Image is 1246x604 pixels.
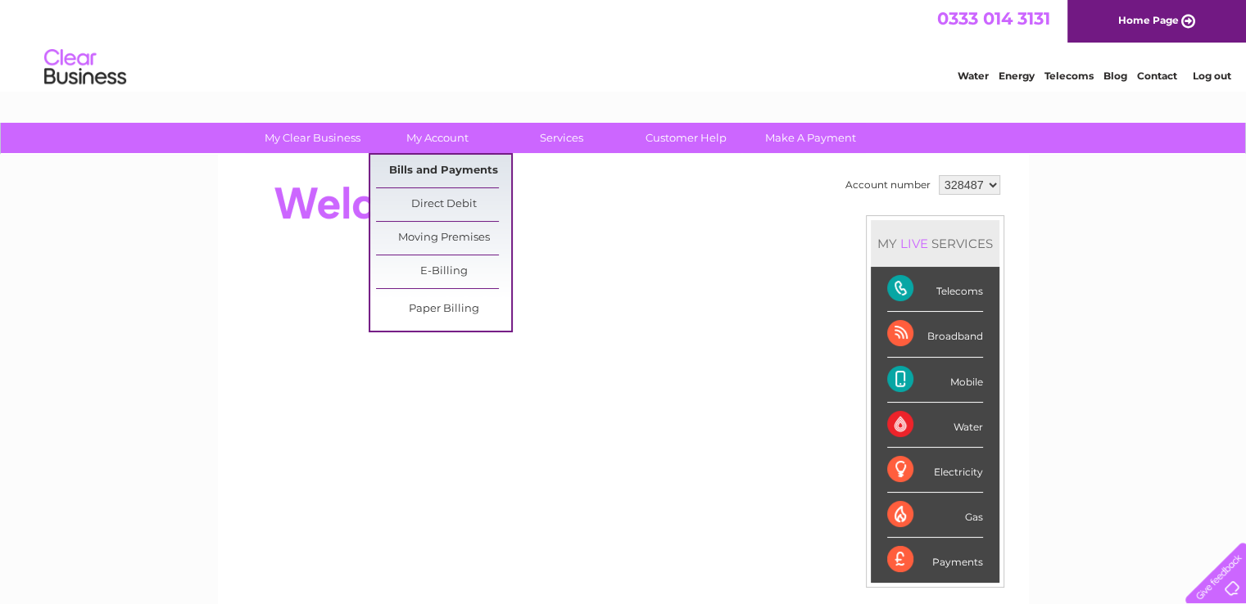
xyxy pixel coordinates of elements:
a: E-Billing [376,255,511,288]
a: Services [494,123,629,153]
div: Water [887,403,983,448]
a: Moving Premises [376,222,511,255]
img: logo.png [43,43,127,92]
div: Payments [887,538,983,582]
a: Make A Payment [743,123,878,153]
div: LIVE [897,236,931,251]
a: Blog [1103,70,1127,82]
div: Broadband [887,312,983,357]
div: MY SERVICES [871,220,999,267]
a: Water [958,70,989,82]
a: Direct Debit [376,188,511,221]
div: Mobile [887,358,983,403]
a: Paper Billing [376,293,511,326]
a: My Account [369,123,505,153]
a: Bills and Payments [376,155,511,187]
div: Telecoms [887,267,983,312]
td: Account number [841,171,935,199]
a: Contact [1137,70,1177,82]
a: Customer Help [618,123,754,153]
div: Gas [887,493,983,538]
a: Telecoms [1044,70,1094,82]
a: 0333 014 3131 [937,8,1050,29]
a: My Clear Business [245,123,380,153]
div: Electricity [887,448,983,493]
a: Energy [999,70,1035,82]
div: Clear Business is a trading name of Verastar Limited (registered in [GEOGRAPHIC_DATA] No. 3667643... [237,9,1011,79]
a: Log out [1192,70,1230,82]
